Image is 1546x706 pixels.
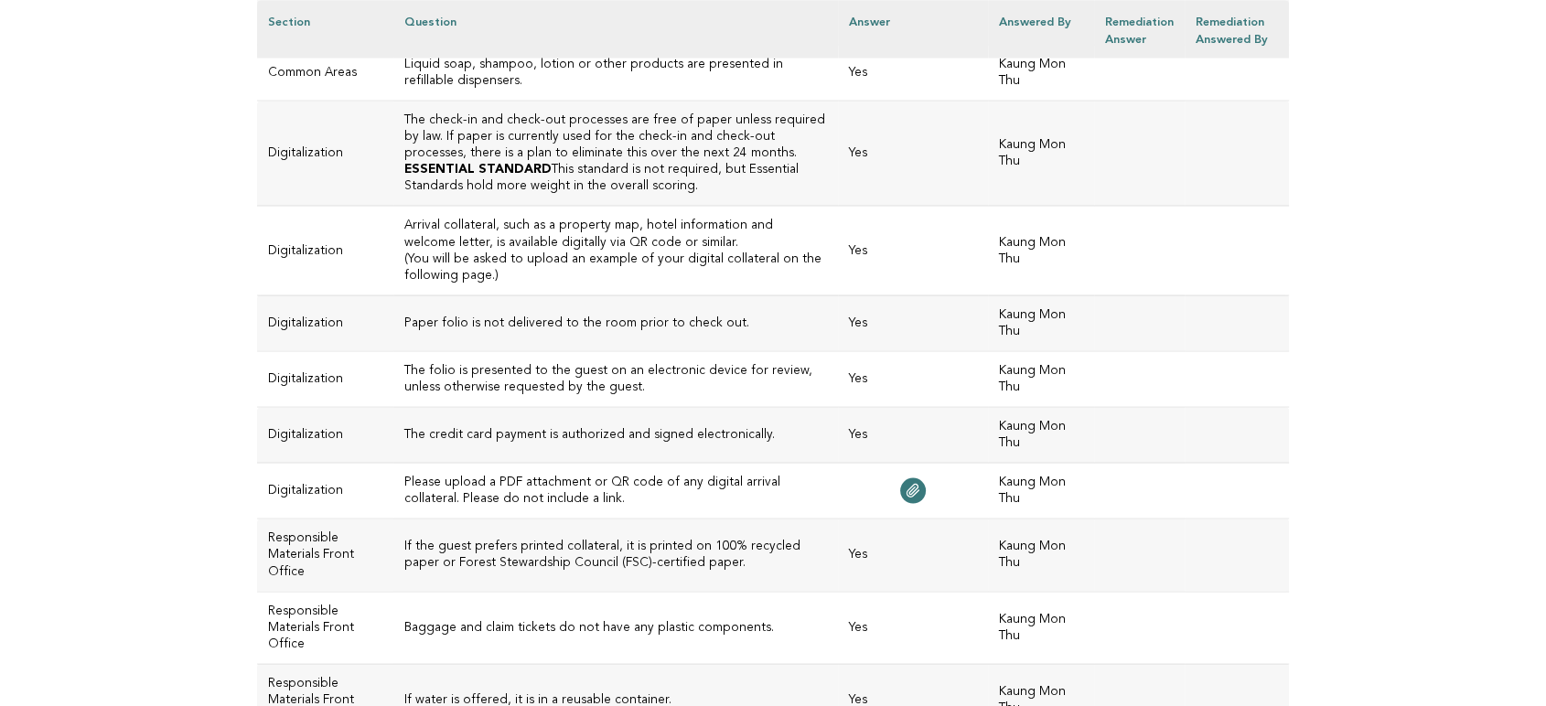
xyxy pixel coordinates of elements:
td: Common Areas [257,44,393,100]
p: This standard is not required, but Essential Standards hold more weight in the overall scoring. [404,161,828,194]
strong: ESSENTIAL STANDARD [404,163,552,175]
td: Digitalization [257,101,393,206]
td: Yes [838,101,988,206]
td: Kaung Mon Thu [988,591,1094,663]
td: Kaung Mon Thu [988,519,1094,591]
td: Kaung Mon Thu [988,350,1094,406]
td: Digitalization [257,206,393,294]
p: (You will be asked to upload an example of your digital collateral on the following page.) [404,251,828,283]
h3: If the guest prefers printed collateral, it is printed on 100% recycled paper or Forest Stewardsh... [404,538,828,571]
h3: Please upload a PDF attachment or QR code of any digital arrival collateral. Please do not includ... [404,474,828,507]
td: Digitalization [257,294,393,350]
td: Kaung Mon Thu [988,463,1094,519]
td: Kaung Mon Thu [988,407,1094,463]
td: Yes [838,44,988,100]
td: Yes [838,294,988,350]
td: Kaung Mon Thu [988,206,1094,294]
td: Kaung Mon Thu [988,101,1094,206]
h3: Paper folio is not delivered to the room prior to check out. [404,315,828,331]
td: Yes [838,407,988,463]
td: Yes [838,591,988,663]
td: Yes [838,350,988,406]
h3: The check-in and check-out processes are free of paper unless required by law. If paper is curren... [404,112,828,161]
h3: The credit card payment is authorized and signed electronically. [404,426,828,443]
td: Digitalization [257,350,393,406]
td: Yes [838,206,988,294]
h3: The folio is presented to the guest on an electronic device for review, unless otherwise requeste... [404,362,828,395]
td: Kaung Mon Thu [988,294,1094,350]
h3: Arrival collateral, such as a property map, hotel information and welcome letter, is available di... [404,217,828,250]
h3: Liquid soap, shampoo, lotion or other products are presented in refillable dispensers. [404,56,828,89]
td: Responsible Materials Front Office [257,591,393,663]
td: Digitalization [257,463,393,519]
td: Responsible Materials Front Office [257,519,393,591]
td: Kaung Mon Thu [988,44,1094,100]
h3: Baggage and claim tickets do not have any plastic components. [404,619,828,636]
td: Yes [838,519,988,591]
td: Digitalization [257,407,393,463]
